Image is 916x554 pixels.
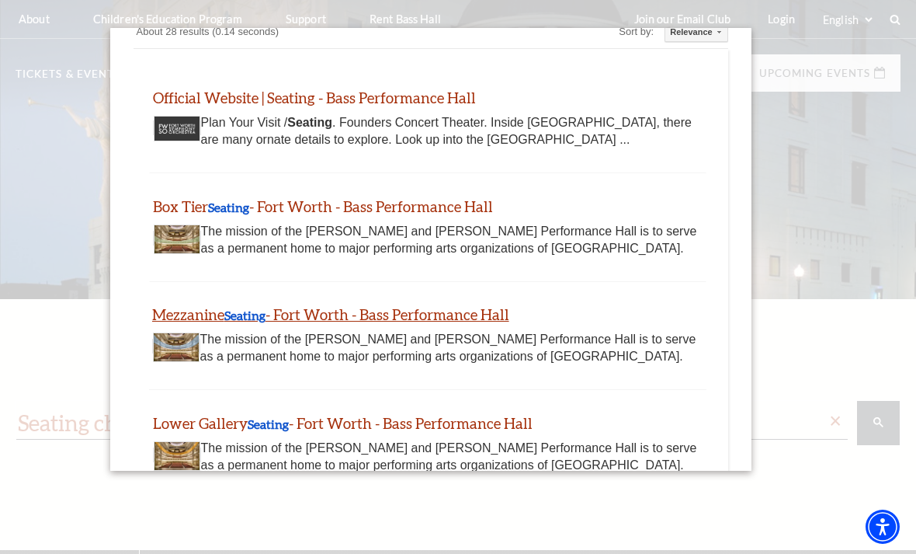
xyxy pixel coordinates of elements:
[208,200,249,214] b: Seating
[224,308,265,322] b: Seating
[159,223,697,258] div: The mission of the [PERSON_NAME] and [PERSON_NAME] Performance Hall is to serve as a permanent ho...
[153,120,201,135] a: Thumbnail image - open in a new tab
[153,414,533,432] a: Lower Gallery Seating - Fort Worth - Bass Performance Hall - open in a new tab
[866,510,900,544] div: Accessibility Menu
[152,305,509,323] a: Mezzanine Seating - Fort Worth - Bass Performance Hall - open in a new tab
[159,440,697,475] div: The mission of the [PERSON_NAME] and [PERSON_NAME] Performance Hall is to serve as a permanent ho...
[153,448,201,462] a: Thumbnail image - open in a new tab
[619,23,658,41] div: Sort by:
[248,416,289,431] b: Seating
[287,116,332,129] b: Seating
[153,89,476,106] a: Official Website | Seating - Bass Performance Hall - open in a new tab
[153,333,200,362] img: Thumbnail image
[152,339,200,354] a: Thumbnail image - open in a new tab
[670,22,705,43] div: Relevance
[158,331,698,366] div: The mission of the [PERSON_NAME] and [PERSON_NAME] Performance Hall is to serve as a permanent ho...
[153,231,201,246] a: Thumbnail image - open in a new tab
[134,23,477,44] div: About 28 results (0.14 seconds)
[153,197,493,215] a: Box Tier Seating - Fort Worth - Bass Performance Hall - open in a new tab
[154,116,200,141] img: Thumbnail image
[154,441,200,471] img: Thumbnail image
[154,225,200,254] img: Thumbnail image
[159,114,697,149] div: Plan Your Visit / . Founders Concert Theater. Inside [GEOGRAPHIC_DATA], there are many ornate det...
